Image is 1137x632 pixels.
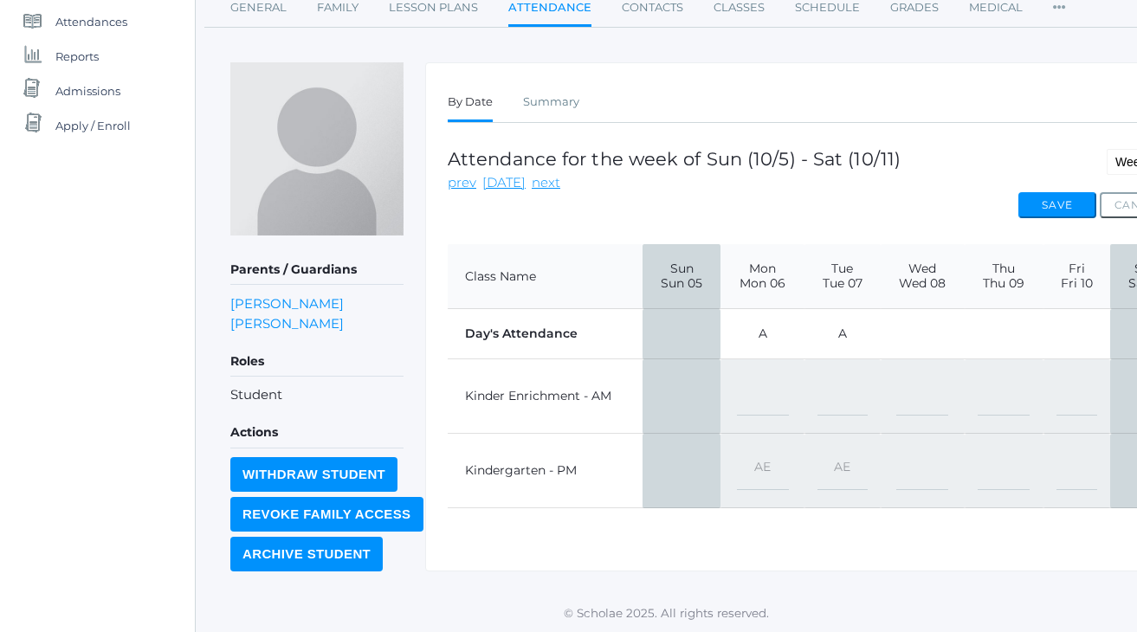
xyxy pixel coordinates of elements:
[230,385,404,405] li: Student
[55,74,120,108] span: Admissions
[448,434,643,508] td: Kindergarten - PM
[523,85,579,119] a: Summary
[817,276,868,291] span: Tue 07
[55,108,131,143] span: Apply / Enroll
[230,62,404,235] img: Luna Cardenas
[448,173,476,193] a: prev
[465,326,578,341] strong: Day's Attendance
[230,418,404,448] h5: Actions
[448,85,493,122] a: By Date
[55,39,99,74] span: Reports
[230,347,404,377] h5: Roles
[894,276,952,291] span: Wed 08
[230,457,397,492] input: Withdraw Student
[448,359,643,434] td: Kinder Enrichment - AM
[448,149,901,169] h1: Attendance for the week of Sun (10/5) - Sat (10/11)
[230,497,423,532] input: Revoke Family Access
[720,309,804,359] td: A
[643,244,720,309] th: Sun
[881,244,965,309] th: Wed
[965,244,1043,309] th: Thu
[733,276,791,291] span: Mon 06
[1056,276,1098,291] span: Fri 10
[1018,192,1096,218] button: Save
[1043,244,1111,309] th: Fri
[55,4,127,39] span: Attendances
[196,604,1137,622] p: © Scholae 2025. All rights reserved.
[482,173,526,193] a: [DATE]
[532,173,560,193] a: next
[804,309,881,359] td: A
[720,244,804,309] th: Mon
[978,276,1030,291] span: Thu 09
[230,293,344,313] a: [PERSON_NAME]
[230,537,383,571] input: Archive Student
[230,313,344,333] a: [PERSON_NAME]
[804,244,881,309] th: Tue
[230,255,404,285] h5: Parents / Guardians
[656,276,707,291] span: Sun 05
[448,244,643,309] th: Class Name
